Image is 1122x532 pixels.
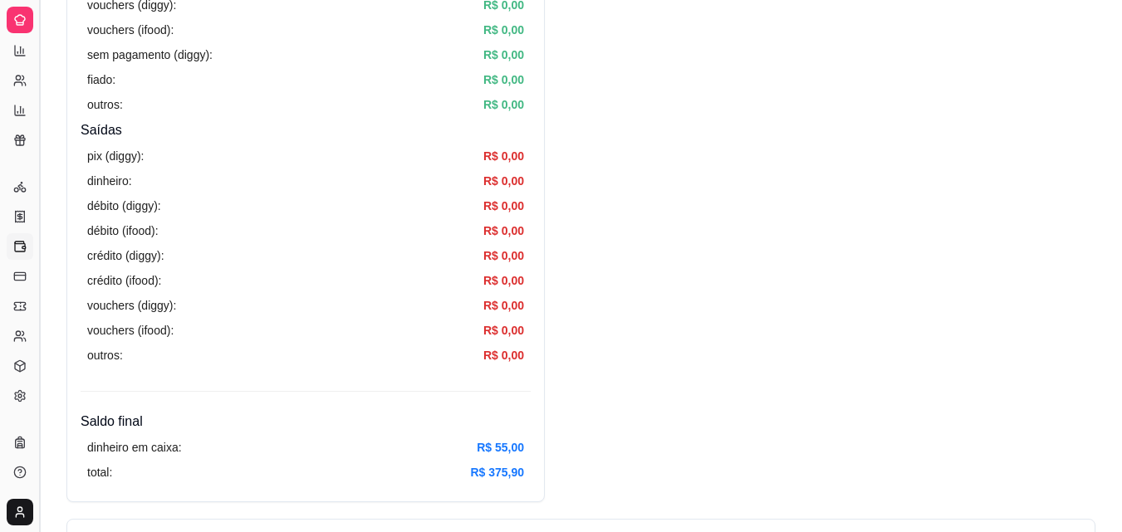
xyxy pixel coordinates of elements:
[87,296,176,315] article: vouchers (diggy):
[483,46,524,64] article: R$ 0,00
[81,120,531,140] h4: Saídas
[87,346,123,364] article: outros:
[87,197,161,215] article: débito (diggy):
[87,271,161,290] article: crédito (ifood):
[87,222,159,240] article: débito (ifood):
[87,95,123,114] article: outros:
[470,463,524,481] article: R$ 375,90
[87,172,132,190] article: dinheiro:
[483,222,524,240] article: R$ 0,00
[87,46,213,64] article: sem pagamento (diggy):
[483,197,524,215] article: R$ 0,00
[483,71,524,89] article: R$ 0,00
[483,246,524,265] article: R$ 0,00
[87,71,115,89] article: fiado:
[483,346,524,364] article: R$ 0,00
[483,172,524,190] article: R$ 0,00
[477,438,524,456] article: R$ 55,00
[483,321,524,339] article: R$ 0,00
[87,463,112,481] article: total:
[483,296,524,315] article: R$ 0,00
[87,438,182,456] article: dinheiro em caixa:
[483,147,524,165] article: R$ 0,00
[81,412,531,432] h4: Saldo final
[87,246,164,265] article: crédito (diggy):
[87,21,174,39] article: vouchers (ifood):
[483,95,524,114] article: R$ 0,00
[483,21,524,39] article: R$ 0,00
[87,147,144,165] article: pix (diggy):
[483,271,524,290] article: R$ 0,00
[87,321,174,339] article: vouchers (ifood):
